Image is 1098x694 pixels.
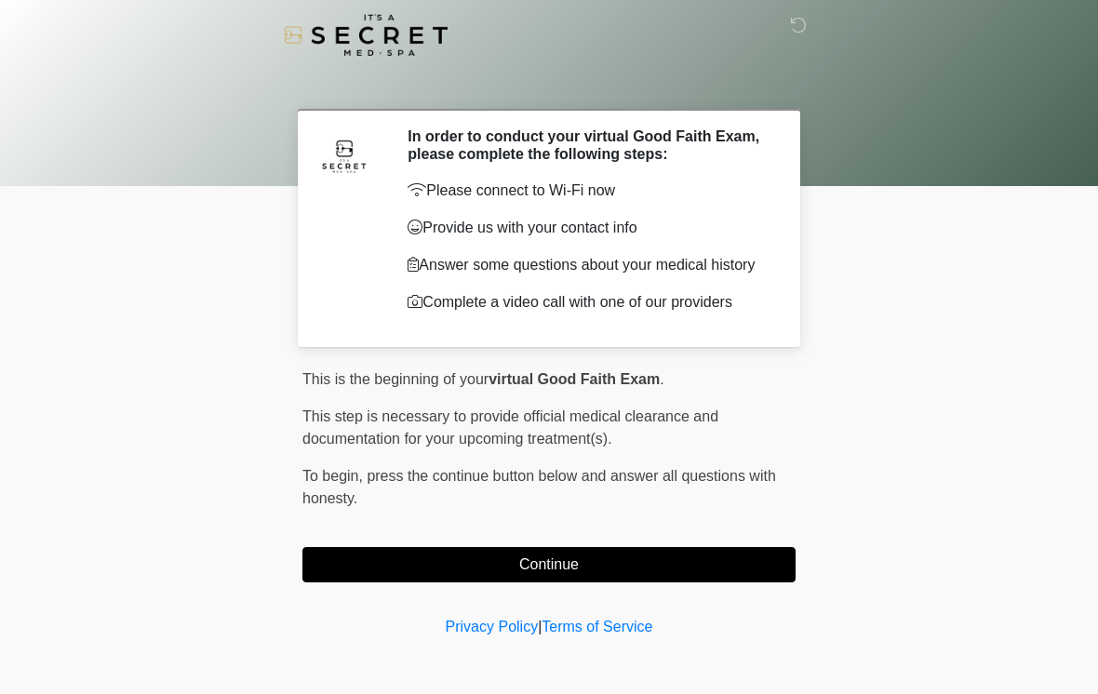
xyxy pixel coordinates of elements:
[284,14,448,56] img: It's A Secret Med Spa Logo
[446,619,539,634] a: Privacy Policy
[489,371,660,387] strong: virtual Good Faith Exam
[302,468,367,484] span: To begin,
[408,217,768,239] p: Provide us with your contact info
[302,408,718,447] span: This step is necessary to provide official medical clearance and documentation for your upcoming ...
[302,547,796,582] button: Continue
[302,371,489,387] span: This is the beginning of your
[302,468,776,506] span: press the continue button below and answer all questions with honesty.
[538,619,542,634] a: |
[316,127,372,183] img: Agent Avatar
[660,371,663,387] span: .
[542,619,652,634] a: Terms of Service
[288,67,810,101] h1: ‎ ‎
[408,254,768,276] p: Answer some questions about your medical history
[408,180,768,202] p: Please connect to Wi-Fi now
[408,127,768,163] h2: In order to conduct your virtual Good Faith Exam, please complete the following steps:
[408,291,768,314] p: Complete a video call with one of our providers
